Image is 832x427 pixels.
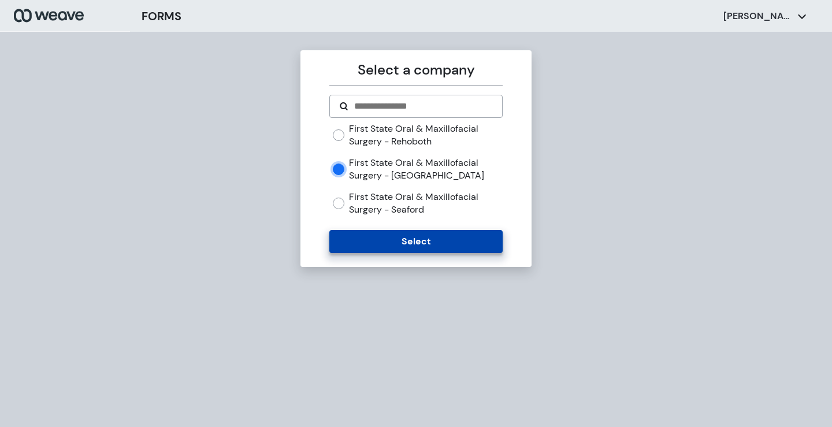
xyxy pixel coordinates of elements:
[329,230,502,253] button: Select
[349,157,502,181] label: First State Oral & Maxillofacial Surgery - [GEOGRAPHIC_DATA]
[349,191,502,216] label: First State Oral & Maxillofacial Surgery - Seaford
[142,8,181,25] h3: FORMS
[723,10,793,23] p: [PERSON_NAME]
[353,99,492,113] input: Search
[329,60,502,80] p: Select a company
[349,122,502,147] label: First State Oral & Maxillofacial Surgery - Rehoboth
